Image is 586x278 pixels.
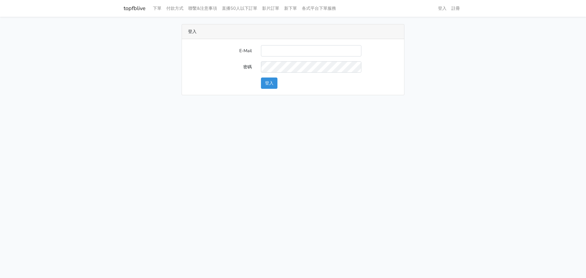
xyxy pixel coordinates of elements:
button: 登入 [261,78,277,89]
a: 各式平台下單服務 [299,2,338,14]
label: E-Mail [183,45,256,56]
a: 登入 [436,2,449,14]
a: 直播50人以下訂單 [219,2,260,14]
a: topfblive [124,2,146,14]
a: 聯繫&注意事項 [186,2,219,14]
div: 登入 [182,24,404,39]
a: 付款方式 [164,2,186,14]
label: 密碼 [183,61,256,73]
a: 影片訂單 [260,2,282,14]
a: 註冊 [449,2,462,14]
a: 下單 [150,2,164,14]
a: 新下單 [282,2,299,14]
